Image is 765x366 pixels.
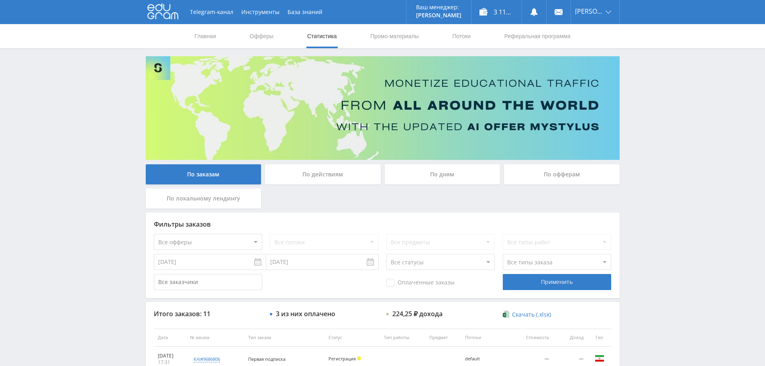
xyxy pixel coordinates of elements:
a: Промо-материалы [369,24,419,48]
img: Banner [146,56,620,160]
a: Реферальная программа [504,24,571,48]
span: Оплаченные заказы [386,279,455,287]
div: По заказам [146,164,261,184]
p: [PERSON_NAME] [416,12,461,18]
p: Ваш менеджер: [416,4,461,10]
div: По локальному лендингу [146,188,261,209]
div: Фильтры заказов [154,221,612,228]
span: [PERSON_NAME] [575,8,603,14]
div: По офферам [504,164,620,184]
a: Статистика [306,24,338,48]
div: По дням [385,164,500,184]
div: Применить [503,274,611,290]
a: Главная [194,24,217,48]
div: По действиям [265,164,381,184]
input: Все заказчики [154,274,262,290]
a: Офферы [249,24,275,48]
a: Потоки [451,24,471,48]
